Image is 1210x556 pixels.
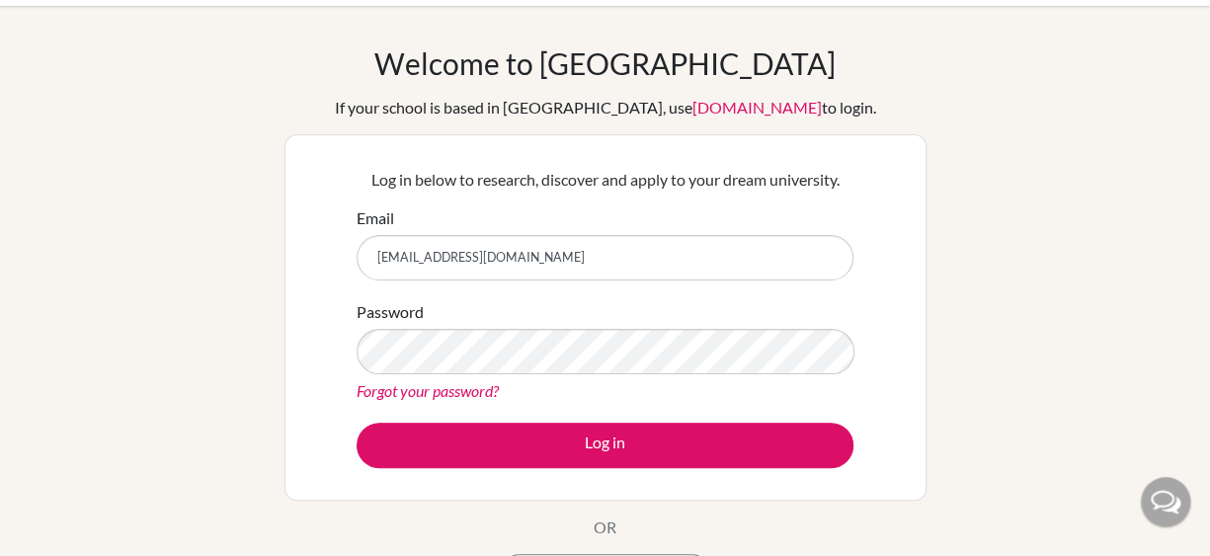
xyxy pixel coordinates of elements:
span: Ayuda [42,14,97,32]
h1: Welcome to [GEOGRAPHIC_DATA] [374,45,836,81]
div: If your school is based in [GEOGRAPHIC_DATA], use to login. [335,96,876,119]
label: Password [357,300,424,324]
a: Forgot your password? [357,381,499,400]
label: Email [357,206,394,230]
p: Log in below to research, discover and apply to your dream university. [357,168,853,192]
a: [DOMAIN_NAME] [692,98,822,117]
p: OR [594,516,616,539]
button: Log in [357,423,853,468]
